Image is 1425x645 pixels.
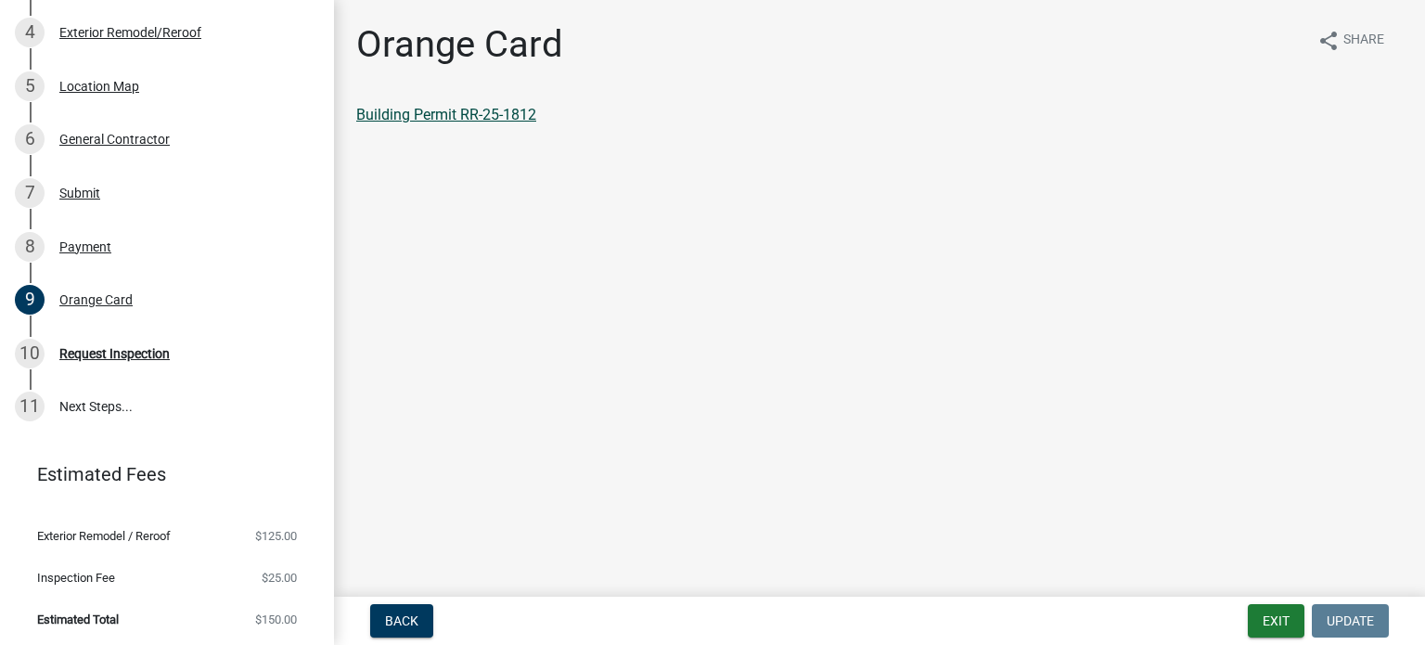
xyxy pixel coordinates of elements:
span: $125.00 [255,530,297,542]
span: Estimated Total [37,613,119,626]
span: $150.00 [255,613,297,626]
button: Back [370,604,433,638]
div: Exterior Remodel/Reroof [59,26,201,39]
div: 6 [15,124,45,154]
div: Orange Card [59,293,133,306]
button: Exit [1248,604,1304,638]
h1: Orange Card [356,22,563,67]
button: shareShare [1303,22,1399,58]
span: Exterior Remodel / Reroof [37,530,171,542]
div: 11 [15,392,45,421]
span: $25.00 [262,572,297,584]
i: share [1317,30,1340,52]
div: 9 [15,285,45,315]
span: Share [1343,30,1384,52]
div: 8 [15,232,45,262]
div: Payment [59,240,111,253]
button: Update [1312,604,1389,638]
span: Inspection Fee [37,572,115,584]
span: Update [1327,613,1374,628]
a: Building Permit RR-25-1812 [356,106,536,123]
div: 7 [15,178,45,208]
div: Location Map [59,80,139,93]
div: 5 [15,71,45,101]
div: 4 [15,18,45,47]
div: Request Inspection [59,347,170,360]
div: Submit [59,187,100,200]
div: General Contractor [59,133,170,146]
div: 10 [15,339,45,368]
a: Estimated Fees [15,456,304,493]
span: Back [385,613,418,628]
